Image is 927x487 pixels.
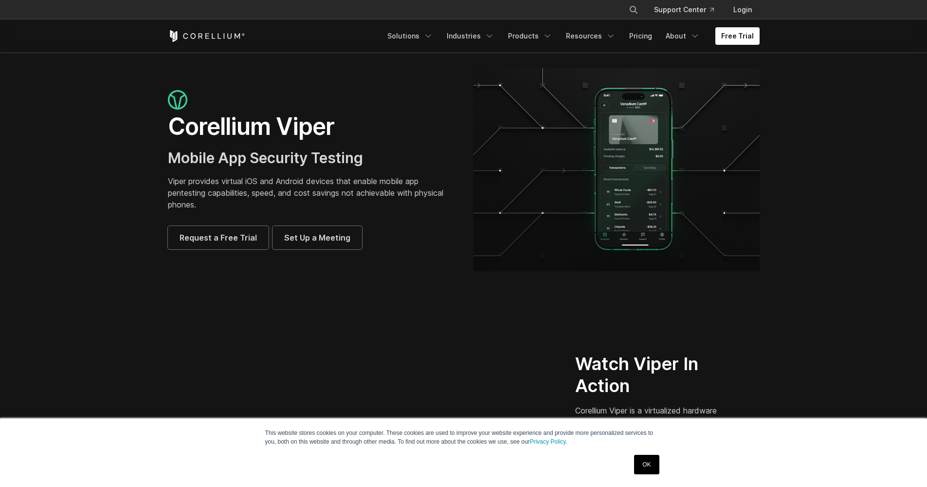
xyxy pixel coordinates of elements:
a: OK [634,455,659,474]
span: Set Up a Meeting [284,232,350,243]
a: Solutions [382,27,439,45]
a: Privacy Policy. [530,438,567,445]
a: Products [502,27,558,45]
a: About [660,27,706,45]
a: Resources [560,27,621,45]
div: Navigation Menu [617,1,760,19]
a: Pricing [623,27,658,45]
a: Corellium Home [168,30,245,42]
a: Request a Free Trial [168,226,269,249]
a: Login [726,1,760,19]
span: Mobile App Security Testing [168,149,363,167]
a: Industries [441,27,500,45]
a: Support Center [646,1,722,19]
img: viper_icon_large [168,90,187,110]
h2: Watch Viper In Action [575,353,723,397]
img: viper_hero [473,68,760,271]
p: Viper provides virtual iOS and Android devices that enable mobile app pentesting capabilities, sp... [168,175,454,210]
h1: Corellium Viper [168,112,454,141]
a: Free Trial [715,27,760,45]
p: This website stores cookies on your computer. These cookies are used to improve your website expe... [265,429,662,446]
div: Navigation Menu [382,27,760,45]
a: Set Up a Meeting [273,226,362,249]
span: Request a Free Trial [180,232,257,243]
button: Search [625,1,642,19]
